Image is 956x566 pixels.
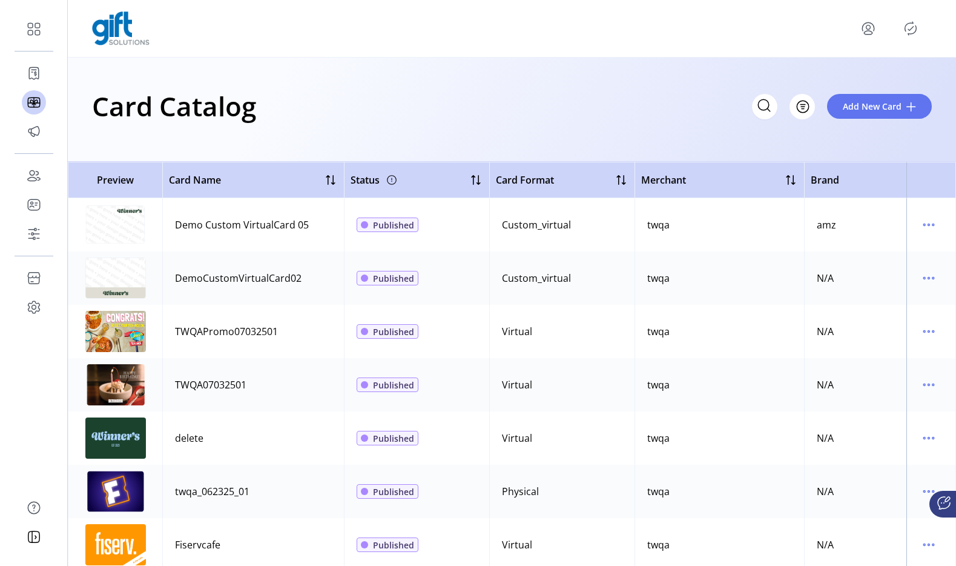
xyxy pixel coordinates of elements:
[373,272,414,285] span: Published
[169,173,221,187] span: Card Name
[919,535,938,554] button: menu
[502,271,571,285] div: Custom_virtual
[901,19,920,38] button: Publisher Panel
[817,431,834,445] div: N/A
[502,378,532,392] div: Virtual
[641,173,686,187] span: Merchant
[502,538,532,552] div: Virtual
[817,271,834,285] div: N/A
[373,219,414,231] span: Published
[85,471,146,512] img: preview
[647,324,670,339] div: twqa
[175,431,203,445] div: delete
[647,538,670,552] div: twqa
[373,485,414,498] span: Published
[175,378,246,392] div: TWQA07032501
[85,258,146,299] img: preview
[647,218,670,232] div: twqa
[351,170,399,190] div: Status
[85,418,146,459] img: preview
[859,19,878,38] button: menu
[175,324,278,339] div: TWQAPromo07032501
[85,364,146,405] img: preview
[502,431,532,445] div: Virtual
[919,322,938,341] button: menu
[74,173,156,187] span: Preview
[502,484,539,499] div: Physical
[502,218,571,232] div: Custom_virtual
[647,271,670,285] div: twqa
[373,379,414,391] span: Published
[817,484,834,499] div: N/A
[827,94,932,119] button: Add New Card
[92,12,150,45] img: logo
[919,428,938,448] button: menu
[502,324,532,339] div: Virtual
[496,173,554,187] span: Card Format
[373,539,414,551] span: Published
[817,324,834,339] div: N/A
[919,482,938,501] button: menu
[817,538,834,552] div: N/A
[817,218,836,232] div: amz
[843,100,902,113] span: Add New Card
[752,94,777,119] input: Search
[811,173,839,187] span: Brand
[85,524,146,565] img: preview
[175,271,302,285] div: DemoCustomVirtualCard02
[175,218,309,232] div: Demo Custom VirtualCard 05
[919,375,938,395] button: menu
[919,268,938,288] button: menu
[373,432,414,445] span: Published
[647,484,670,499] div: twqa
[919,215,938,235] button: menu
[647,431,670,445] div: twqa
[373,325,414,338] span: Published
[85,311,146,352] img: preview
[790,94,815,119] button: Filter Button
[817,378,834,392] div: N/A
[175,538,220,552] div: Fiservcafe
[85,204,146,245] img: preview
[175,484,249,499] div: twqa_062325_01
[647,378,670,392] div: twqa
[92,85,256,127] h1: Card Catalog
